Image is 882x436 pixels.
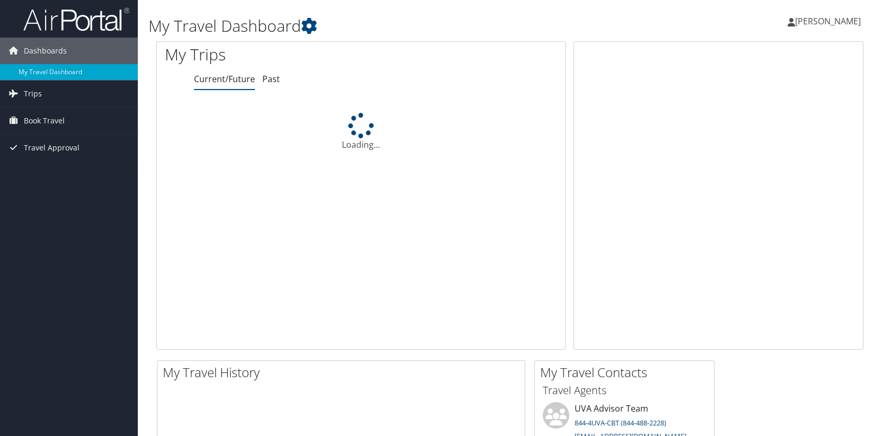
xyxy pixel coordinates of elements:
[24,38,67,64] span: Dashboards
[540,363,714,381] h2: My Travel Contacts
[157,113,565,151] div: Loading...
[24,135,80,161] span: Travel Approval
[24,108,65,134] span: Book Travel
[23,7,129,32] img: airportal-logo.png
[165,43,387,66] h1: My Trips
[163,363,525,381] h2: My Travel History
[24,81,42,107] span: Trips
[575,418,666,428] a: 844-4UVA-CBT (844-488-2228)
[194,73,255,85] a: Current/Future
[795,15,861,27] span: [PERSON_NAME]
[543,383,706,398] h3: Travel Agents
[262,73,280,85] a: Past
[148,15,630,37] h1: My Travel Dashboard
[788,5,871,37] a: [PERSON_NAME]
